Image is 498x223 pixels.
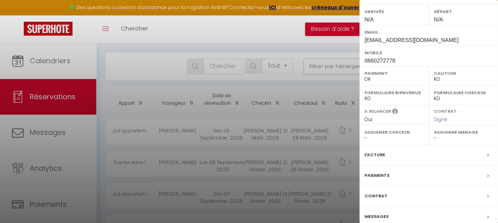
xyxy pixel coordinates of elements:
label: Mobile [364,49,493,57]
label: Assigner Checkin [364,128,424,136]
span: N/A [364,16,374,23]
button: Ouvrir le widget de chat LiveChat [6,3,30,27]
label: Messages [364,212,389,221]
label: Caution [434,69,493,77]
span: Signé [434,116,447,123]
label: Formulaire Checkin [434,89,493,96]
i: Sélectionner OUI si vous souhaiter envoyer les séquences de messages post-checkout [392,108,398,117]
label: Email [364,28,493,36]
label: Contrat [434,108,457,113]
label: Formulaire Bienvenue [364,89,424,96]
label: Paiements [364,171,389,180]
label: Facture [364,151,385,159]
span: 0660272778 [364,57,395,64]
label: Paiement [364,69,424,77]
label: Contrat [364,192,387,200]
label: A relancer [364,108,391,115]
label: Assigner Menage [434,128,493,136]
label: Départ [434,8,493,15]
span: N/A [434,16,443,23]
span: [EMAIL_ADDRESS][DOMAIN_NAME] [364,37,458,43]
label: Arrivée [364,8,424,15]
